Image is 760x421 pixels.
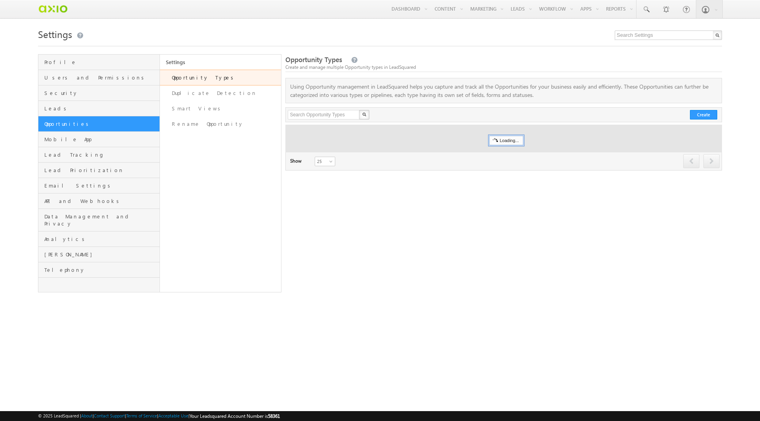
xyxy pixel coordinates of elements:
[160,101,281,116] a: Smart Views
[290,157,308,165] div: Show
[160,85,281,101] a: Duplicate Detection
[38,116,160,132] a: Opportunities
[160,70,281,85] a: Opportunity Types
[44,251,158,258] span: [PERSON_NAME]
[160,55,281,70] a: Settings
[38,55,160,70] a: Profile
[44,59,158,66] span: Profile
[285,64,722,71] div: Create and manage multiple Opportunity types in LeadSquared
[286,82,722,99] p: Using Opportunity management in LeadSquared helps you capture and track all the Opportunities for...
[38,2,68,16] img: Custom Logo
[94,413,125,418] a: Contact Support
[38,231,160,247] a: Analytics
[44,151,158,158] span: Lead Tracking
[362,112,366,116] img: Search
[38,147,160,163] a: Lead Tracking
[38,412,280,420] span: © 2025 LeadSquared | | | | |
[38,178,160,193] a: Email Settings
[38,247,160,262] a: [PERSON_NAME]
[44,266,158,273] span: Telephony
[126,413,157,418] a: Terms of Service
[38,28,72,40] span: Settings
[288,110,360,119] input: Search Opportunity Types
[158,413,188,418] a: Acceptable Use
[268,413,280,419] span: 58361
[44,105,158,112] span: Leads
[44,182,158,189] span: Email Settings
[38,70,160,85] a: Users and Permissions
[690,110,717,119] button: Create
[81,413,93,418] a: About
[190,413,280,419] span: Your Leadsquared Account Number is
[38,262,160,278] a: Telephony
[44,213,158,227] span: Data Management and Privacy
[315,157,335,166] a: 25
[44,167,158,174] span: Lead Prioritization
[44,235,158,243] span: Analytics
[44,89,158,97] span: Security
[44,74,158,81] span: Users and Permissions
[44,136,158,143] span: Mobile App
[489,136,523,145] div: Loading...
[38,193,160,209] a: API and Webhooks
[44,197,158,205] span: API and Webhooks
[615,30,722,40] input: Search Settings
[44,120,158,127] span: Opportunities
[38,163,160,178] a: Lead Prioritization
[160,116,281,132] a: Rename Opportunity
[38,209,160,231] a: Data Management and Privacy
[38,85,160,101] a: Security
[38,132,160,147] a: Mobile App
[38,101,160,116] a: Leads
[315,158,336,165] span: 25
[285,55,342,64] span: Opportunity Types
